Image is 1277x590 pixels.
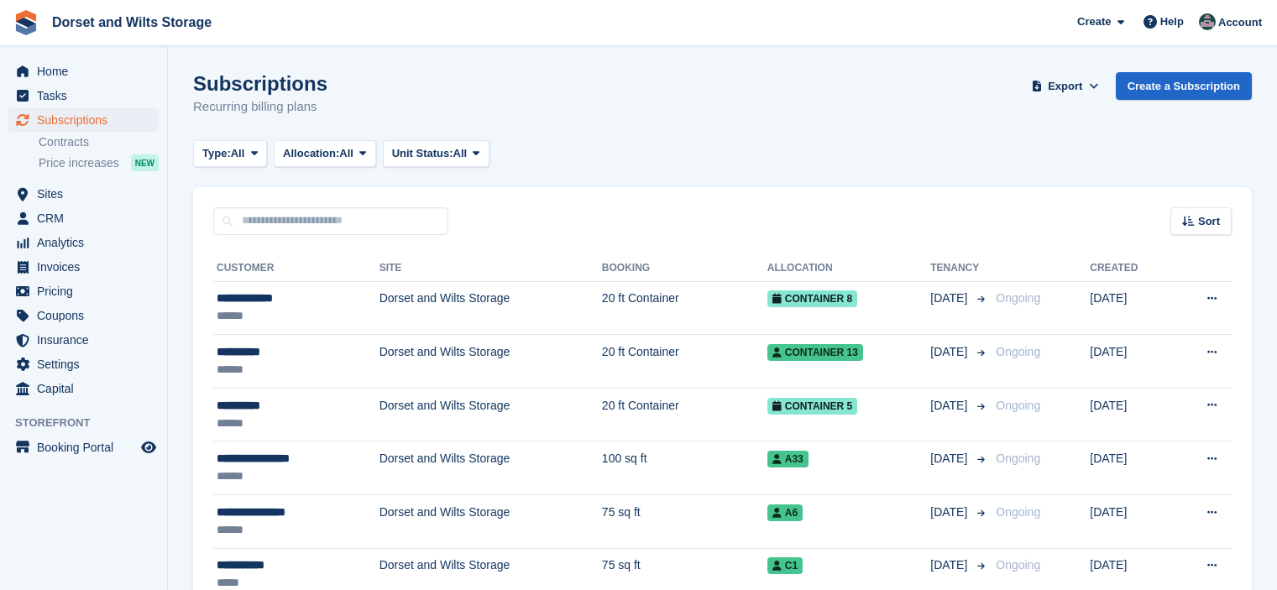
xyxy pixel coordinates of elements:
span: Ongoing [996,345,1040,358]
span: Settings [37,352,138,376]
a: menu [8,436,159,459]
span: Price increases [39,155,119,171]
span: Coupons [37,304,138,327]
span: CRM [37,206,138,230]
span: Storefront [15,415,167,431]
span: Ongoing [996,452,1040,465]
td: [DATE] [1090,335,1171,389]
span: Container 8 [767,290,857,307]
span: [DATE] [930,397,971,415]
a: menu [8,84,159,107]
span: [DATE] [930,290,971,307]
th: Booking [602,255,767,282]
span: [DATE] [930,343,971,361]
a: menu [8,108,159,132]
span: Analytics [37,231,138,254]
span: A33 [767,451,809,467]
span: Account [1218,14,1262,31]
span: Ongoing [996,505,1040,519]
span: Tasks [37,84,138,107]
span: A6 [767,504,803,521]
a: Dorset and Wilts Storage [45,8,218,36]
span: All [339,145,353,162]
th: Site [379,255,602,282]
span: Ongoing [996,291,1040,305]
td: 20 ft Container [602,335,767,389]
span: Subscriptions [37,108,138,132]
a: Preview store [139,437,159,457]
a: menu [8,328,159,352]
span: Container 13 [767,344,863,361]
a: Contracts [39,134,159,150]
td: Dorset and Wilts Storage [379,495,602,549]
span: Booking Portal [37,436,138,459]
a: menu [8,255,159,279]
td: [DATE] [1090,441,1171,495]
a: menu [8,377,159,400]
td: 75 sq ft [602,495,767,549]
a: menu [8,231,159,254]
td: 20 ft Container [602,388,767,441]
th: Created [1090,255,1171,282]
span: C1 [767,557,803,574]
img: Steph Chick [1199,13,1216,30]
img: stora-icon-8386f47178a22dfd0bd8f6a31ec36ba5ce8667c1dd55bd0f319d3a0aa187defe.svg [13,10,39,35]
a: menu [8,279,159,303]
span: Ongoing [996,558,1040,572]
td: Dorset and Wilts Storage [379,441,602,495]
a: menu [8,182,159,206]
a: menu [8,60,159,83]
td: Dorset and Wilts Storage [379,335,602,389]
span: Pricing [37,279,138,303]
span: Export [1048,78,1082,95]
td: 20 ft Container [602,281,767,335]
td: [DATE] [1090,388,1171,441]
td: Dorset and Wilts Storage [379,388,602,441]
span: All [231,145,245,162]
span: [DATE] [930,450,971,467]
span: Allocation: [283,145,339,162]
div: NEW [131,154,159,171]
a: menu [8,352,159,376]
a: menu [8,304,159,327]
th: Allocation [767,255,930,282]
span: All [453,145,468,162]
span: Unit Status: [392,145,453,162]
span: Type: [202,145,231,162]
h1: Subscriptions [193,72,327,95]
span: [DATE] [930,504,971,521]
span: Sort [1198,213,1220,230]
span: Ongoing [996,399,1040,412]
button: Unit Status: All [383,140,489,168]
span: Capital [37,377,138,400]
th: Customer [213,255,379,282]
span: [DATE] [930,556,971,574]
td: [DATE] [1090,281,1171,335]
button: Export [1028,72,1102,100]
td: [DATE] [1090,495,1171,549]
span: Home [37,60,138,83]
span: Insurance [37,328,138,352]
button: Type: All [193,140,267,168]
span: Help [1160,13,1184,30]
span: Sites [37,182,138,206]
th: Tenancy [930,255,989,282]
span: Create [1077,13,1111,30]
a: Price increases NEW [39,154,159,172]
td: Dorset and Wilts Storage [379,281,602,335]
span: Invoices [37,255,138,279]
span: Container 5 [767,398,857,415]
a: menu [8,206,159,230]
td: 100 sq ft [602,441,767,495]
button: Allocation: All [274,140,376,168]
p: Recurring billing plans [193,97,327,117]
a: Create a Subscription [1116,72,1252,100]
